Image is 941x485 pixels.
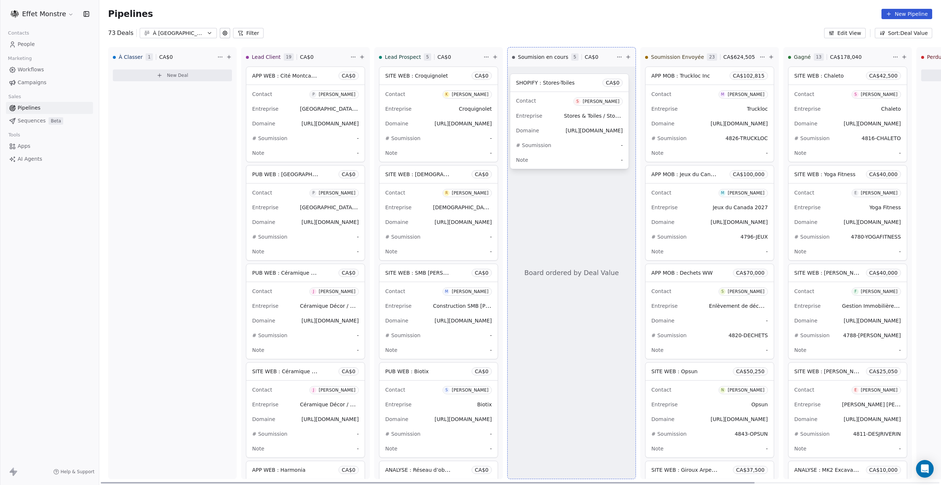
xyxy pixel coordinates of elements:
[252,303,279,309] span: Entreprise
[861,92,898,97] div: [PERSON_NAME]
[651,402,678,407] span: Entreprise
[252,72,367,79] span: APP WEB : Cité Montcalm Gestion Financière
[709,302,782,309] span: Enlèvement de déchets WW
[252,204,279,210] span: Entreprise
[490,233,492,240] span: -
[490,332,492,339] span: -
[794,190,814,196] span: Contact
[794,368,911,375] span: SITE WEB : [PERSON_NAME] [PERSON_NAME]
[794,402,821,407] span: Entreprise
[794,466,863,473] span: ANALYSE : MK2 Excavation
[721,92,724,97] div: M
[300,401,409,408] span: Céramique Décor / Ramacieri Soligo / Rubi
[794,431,830,437] span: # Soumission
[385,402,412,407] span: Entreprise
[651,204,678,210] span: Entreprise
[723,53,755,61] span: CA$ 624,505
[113,47,216,67] div: À Classer1CA$0
[452,388,489,393] div: [PERSON_NAME]
[736,269,765,277] span: CA$ 70,000
[844,318,901,324] span: [URL][DOMAIN_NAME]
[736,368,765,375] span: CA$ 50,250
[22,9,66,19] span: Effet Monstre
[385,171,518,178] span: SITE WEB : [DEMOGRAPHIC_DATA] [PERSON_NAME]
[300,204,403,211] span: [GEOGRAPHIC_DATA] Gestion Financière
[357,445,359,452] span: -
[146,53,153,61] span: 1
[844,219,901,225] span: [URL][DOMAIN_NAME]
[252,53,281,61] span: Lead Client
[490,346,492,354] span: -
[728,92,765,97] div: [PERSON_NAME]
[651,190,671,196] span: Contact
[252,332,287,338] span: # Soumission
[794,135,830,141] span: # Soumission
[583,99,619,104] div: [PERSON_NAME]
[434,318,492,324] span: [URL][DOMAIN_NAME]
[357,248,359,255] span: -
[446,92,448,97] div: K
[385,303,412,309] span: Entreprise
[385,53,421,61] span: Lead Prospect
[766,346,768,354] span: -
[516,128,539,133] span: Domaine
[252,249,264,254] span: Note
[434,121,492,126] span: [URL][DOMAIN_NAME]
[651,106,678,112] span: Entreprise
[814,53,824,61] span: 13
[794,73,844,79] span: SITE WEB : Chaleto
[379,264,498,359] div: SITE WEB : SMB [PERSON_NAME]CA$0ContactM[PERSON_NAME]EntrepriseConstruction SMB [PERSON_NAME] inc...
[18,104,40,112] span: Pipelines
[342,466,355,474] span: CA$ 0
[233,28,264,38] button: Filter
[6,38,93,50] a: People
[733,72,765,79] span: CA$ 102,815
[844,121,901,126] span: [URL][DOMAIN_NAME]
[477,402,492,407] span: Biotix
[357,332,359,339] span: -
[475,72,489,79] span: CA$ 0
[300,302,409,309] span: Céramique Décor / Ramacieri Soligo / Rubi
[452,92,489,97] div: [PERSON_NAME]
[794,234,830,240] span: # Soumission
[18,155,42,163] span: AI Agents
[385,466,530,473] span: ANALYSE : Réseau d’observation de mammifères marins
[252,368,327,375] span: SITE WEB : Céramique Décor
[313,387,314,393] div: J
[713,204,768,210] span: Jeux du Canada 2027
[721,387,724,393] div: N
[651,121,675,126] span: Domaine
[9,8,75,20] button: Effet Monstre
[736,466,765,474] span: CA$ 37,500
[490,135,492,142] span: -
[855,387,857,393] div: E
[319,92,355,97] div: [PERSON_NAME]
[452,190,489,196] div: [PERSON_NAME]
[788,165,907,261] div: SITE WEB : Yoga FitnessCA$40,000ContactE[PERSON_NAME]EntrepriseYoga FitnessDomaine[URL][DOMAIN_NA...
[794,446,806,452] span: Note
[651,446,663,452] span: Note
[881,106,901,112] span: Chaleto
[899,149,901,157] span: -
[651,288,671,294] span: Contact
[516,80,575,86] span: SHOPIFY : Stores-Toiles
[385,431,421,437] span: # Soumission
[766,445,768,452] span: -
[385,150,397,156] span: Note
[728,190,765,196] div: [PERSON_NAME]
[246,264,365,359] div: PUB WEB : Céramique DécorCA$0ContactJ[PERSON_NAME]EntrepriseCéramique Décor / Ramacieri Soligo / ...
[869,72,898,79] span: CA$ 42,500
[651,270,713,276] span: APP MOB : Dechets WW
[851,234,901,240] span: 4780-YOGAFITNESS
[645,264,774,359] div: APP MOB : Dechets WWCA$70,000ContactS[PERSON_NAME]EntrepriseEnlèvement de déchets WWDomaine-# Sou...
[855,92,857,97] div: S
[651,332,687,338] span: # Soumission
[252,416,275,422] span: Domaine
[252,234,287,240] span: # Soumission
[385,234,421,240] span: # Soumission
[159,53,173,61] span: CA$ 0
[741,234,768,240] span: 4796-JEUX
[747,106,768,112] span: Truckloc
[49,117,63,125] span: Beta
[794,269,867,276] span: SITE WEB : [PERSON_NAME]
